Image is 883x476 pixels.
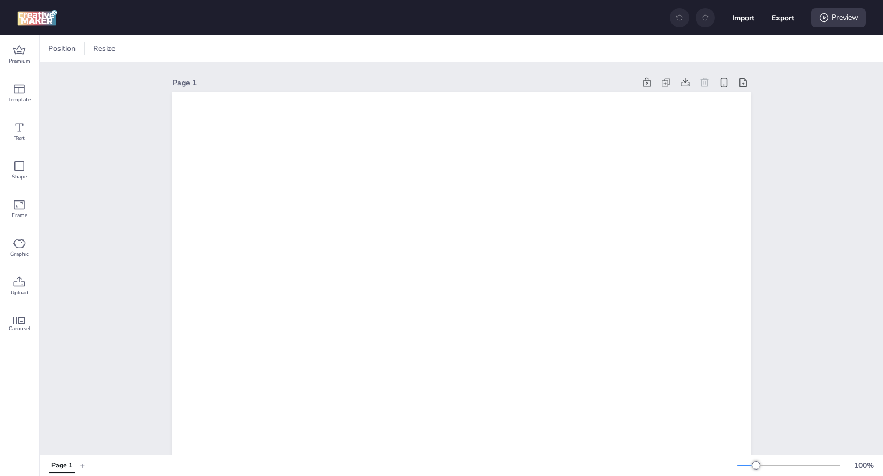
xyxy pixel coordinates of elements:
div: Preview [811,8,866,27]
span: Carousel [9,324,31,333]
span: Shape [12,173,27,181]
button: Import [732,6,754,29]
button: + [80,456,85,475]
span: Template [8,95,31,104]
div: Page 1 [172,77,635,88]
img: logo Creative Maker [17,10,57,26]
span: Frame [12,211,27,220]
span: Position [46,43,78,54]
div: Tabs [44,456,80,475]
span: Premium [9,57,31,65]
div: 100 % [851,460,877,471]
div: Page 1 [51,461,72,471]
span: Text [14,134,25,143]
span: Graphic [10,250,29,258]
button: Export [772,6,794,29]
span: Resize [91,43,118,54]
span: Upload [11,288,28,297]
